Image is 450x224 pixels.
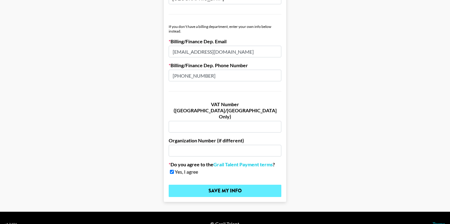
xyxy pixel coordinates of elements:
[169,38,281,44] label: Billing/Finance Dep. Email
[213,161,273,168] a: Grail Talent Payment terms
[169,137,281,144] label: Organization Number (if different)
[169,161,281,168] label: Do you agree to the ?
[169,185,281,197] input: Save My Info
[175,169,198,175] span: Yes, I agree
[169,24,281,33] div: If you don't have a billing department, enter your own info below instead.
[169,101,281,120] label: VAT Number ([GEOGRAPHIC_DATA]/[GEOGRAPHIC_DATA] Only)
[169,62,281,68] label: Billing/Finance Dep. Phone Number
